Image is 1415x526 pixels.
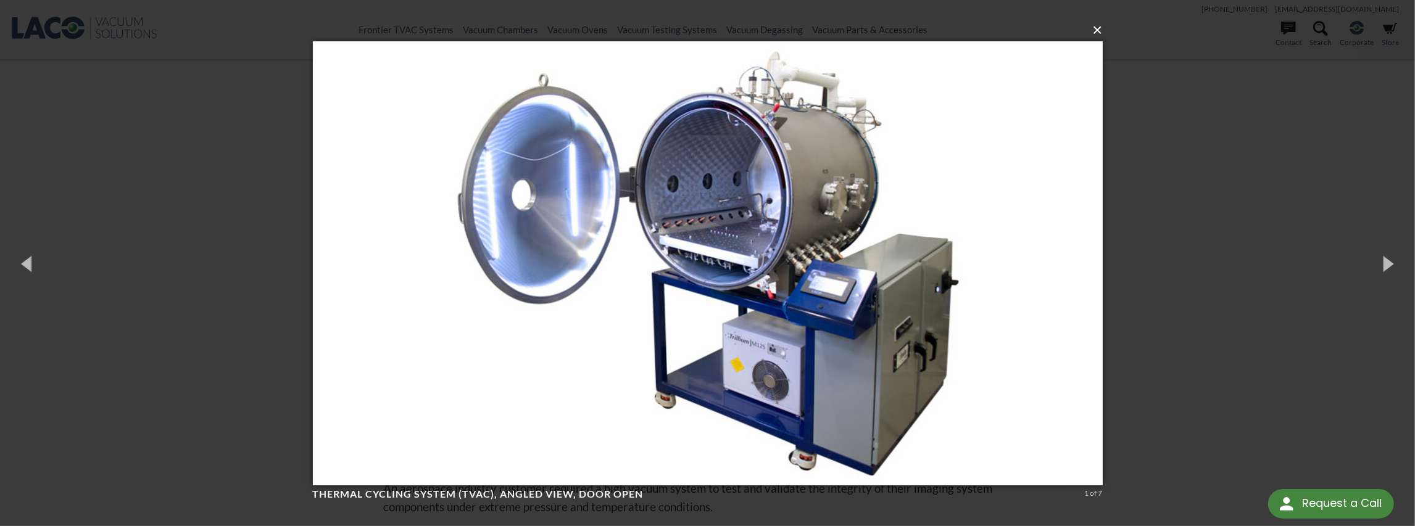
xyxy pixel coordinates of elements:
img: round button [1277,494,1297,514]
h4: Thermal Cycling System (TVAC), angled view, door open [313,488,1081,501]
button: Next (Right arrow key) [1359,229,1415,297]
img: Thermal Cycling System (TVAC), angled view, door open [313,17,1103,510]
div: Request a Call [1302,489,1382,517]
button: × [317,17,1106,44]
div: 1 of 7 [1085,488,1103,499]
div: Request a Call [1268,489,1394,519]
